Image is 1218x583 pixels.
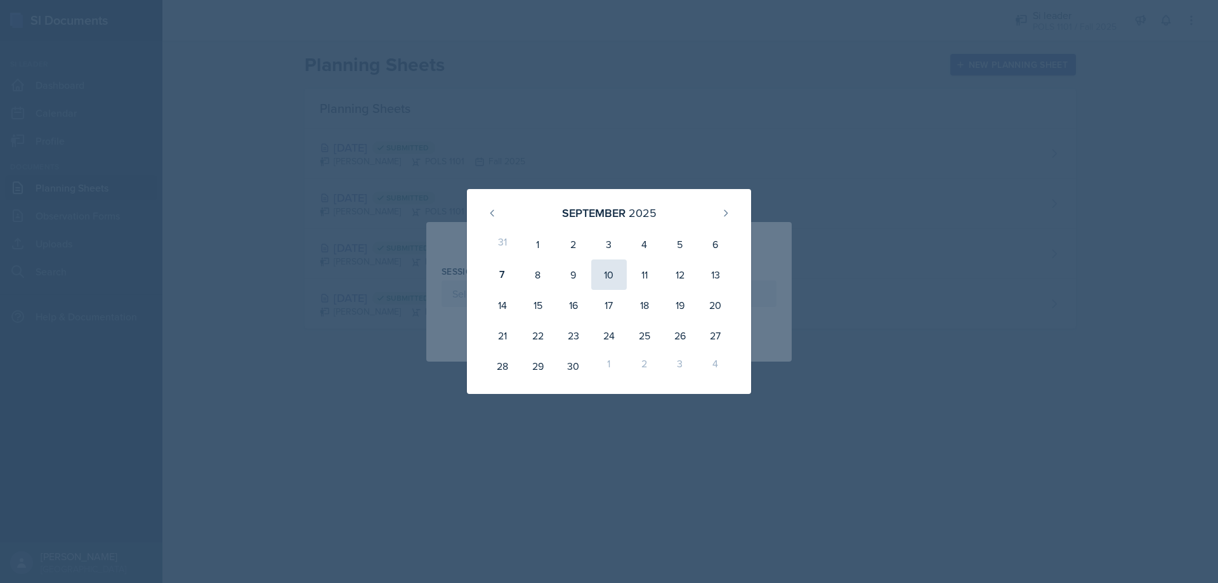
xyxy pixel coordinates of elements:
div: 29 [520,351,556,381]
div: 25 [627,320,662,351]
div: 13 [698,259,733,290]
div: 4 [698,351,733,381]
div: 24 [591,320,627,351]
div: 14 [485,290,520,320]
div: 27 [698,320,733,351]
div: 5 [662,229,698,259]
div: 11 [627,259,662,290]
div: 16 [556,290,591,320]
div: 1 [591,351,627,381]
div: 12 [662,259,698,290]
div: 18 [627,290,662,320]
div: 3 [662,351,698,381]
div: 8 [520,259,556,290]
div: 2 [556,229,591,259]
div: 26 [662,320,698,351]
div: 1 [520,229,556,259]
div: 19 [662,290,698,320]
div: 22 [520,320,556,351]
div: 23 [556,320,591,351]
div: 31 [485,229,520,259]
div: 20 [698,290,733,320]
div: 17 [591,290,627,320]
div: 4 [627,229,662,259]
div: 3 [591,229,627,259]
div: 2 [627,351,662,381]
div: 7 [485,259,520,290]
div: 10 [591,259,627,290]
div: 9 [556,259,591,290]
div: 21 [485,320,520,351]
div: 2025 [629,204,657,221]
div: 15 [520,290,556,320]
div: 6 [698,229,733,259]
div: 30 [556,351,591,381]
div: 28 [485,351,520,381]
div: September [562,204,625,221]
